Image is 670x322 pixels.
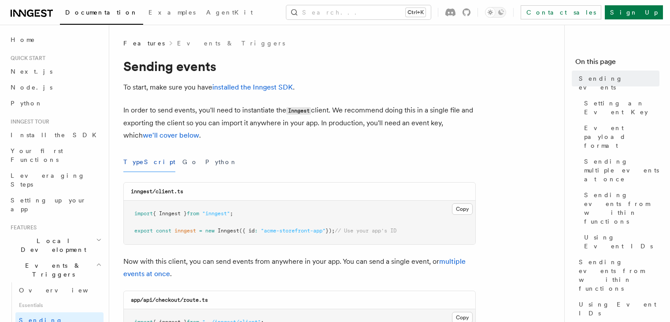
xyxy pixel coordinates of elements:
span: inngest [174,228,196,234]
h4: On this page [575,56,659,71]
a: Node.js [7,79,104,95]
span: Home [11,35,35,44]
span: ; [230,210,233,217]
a: Examples [143,3,201,24]
span: Setting up your app [11,197,86,213]
span: Install the SDK [11,131,102,139]
span: from [187,210,199,217]
button: Toggle dark mode [485,7,506,18]
span: Leveraging Steps [11,172,85,188]
span: Essentials [15,298,104,312]
span: // Use your app's ID [335,228,396,234]
a: Setting up your app [7,192,104,217]
button: Copy [452,203,473,215]
span: new [205,228,215,234]
a: Home [7,32,104,48]
a: Contact sales [521,5,601,19]
a: Setting an Event Key [581,95,659,120]
a: Python [7,95,104,111]
button: TypeScript [123,152,175,172]
a: AgentKit [201,3,258,24]
span: Examples [148,9,196,16]
span: Next.js [11,68,52,75]
span: Quick start [7,55,45,62]
a: Sending events from within functions [581,187,659,229]
span: Your first Functions [11,147,63,163]
span: Features [123,39,165,48]
a: we'll cover below [143,131,199,139]
code: app/api/checkout/route.ts [131,297,208,303]
p: To start, make sure you have . [123,81,476,94]
a: Leveraging Steps [7,168,104,192]
span: Overview [19,287,110,294]
a: Install the SDK [7,127,104,143]
a: Overview [15,282,104,298]
button: Python [205,152,237,172]
span: Setting an Event Key [584,99,659,116]
p: Now with this client, you can send events from anywhere in your app. You can send a single event,... [123,255,476,280]
span: Using Event IDs [579,300,659,318]
a: multiple events at once [123,257,466,278]
code: Inngest [286,107,311,115]
a: Next.js [7,64,104,79]
a: Sending events from within functions [575,254,659,296]
span: Using Event IDs [584,233,659,251]
span: }); [326,228,335,234]
button: Search...Ctrl+K [286,5,431,19]
a: Using Event IDs [575,296,659,321]
a: Documentation [60,3,143,25]
span: : [255,228,258,234]
span: Python [11,100,43,107]
a: Your first Functions [7,143,104,168]
span: = [199,228,202,234]
span: Sending multiple events at once [584,157,659,183]
span: Features [7,224,37,231]
span: "inngest" [202,210,230,217]
span: Sending events from within functions [579,258,659,293]
h1: Sending events [123,58,476,74]
code: inngest/client.ts [131,188,183,195]
a: Using Event IDs [581,229,659,254]
span: export [134,228,153,234]
span: Sending events [579,74,659,92]
kbd: Ctrl+K [406,8,426,17]
a: Event payload format [581,120,659,154]
span: Event payload format [584,124,659,150]
span: Inngest [218,228,239,234]
span: Events & Triggers [7,261,96,279]
span: Documentation [65,9,138,16]
p: In order to send events, you'll need to instantiate the client. We recommend doing this in a sing... [123,104,476,142]
span: Node.js [11,84,52,91]
span: "acme-storefront-app" [261,228,326,234]
a: Sending multiple events at once [581,154,659,187]
span: AgentKit [206,9,253,16]
span: const [156,228,171,234]
span: Inngest tour [7,118,49,125]
span: Sending events from within functions [584,191,659,226]
span: ({ id [239,228,255,234]
a: Sending events [575,71,659,95]
button: Local Development [7,233,104,258]
a: Sign Up [605,5,663,19]
span: import [134,210,153,217]
span: Local Development [7,236,96,254]
a: installed the Inngest SDK [212,83,293,91]
button: Events & Triggers [7,258,104,282]
button: Go [182,152,198,172]
span: { Inngest } [153,210,187,217]
a: Events & Triggers [177,39,285,48]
